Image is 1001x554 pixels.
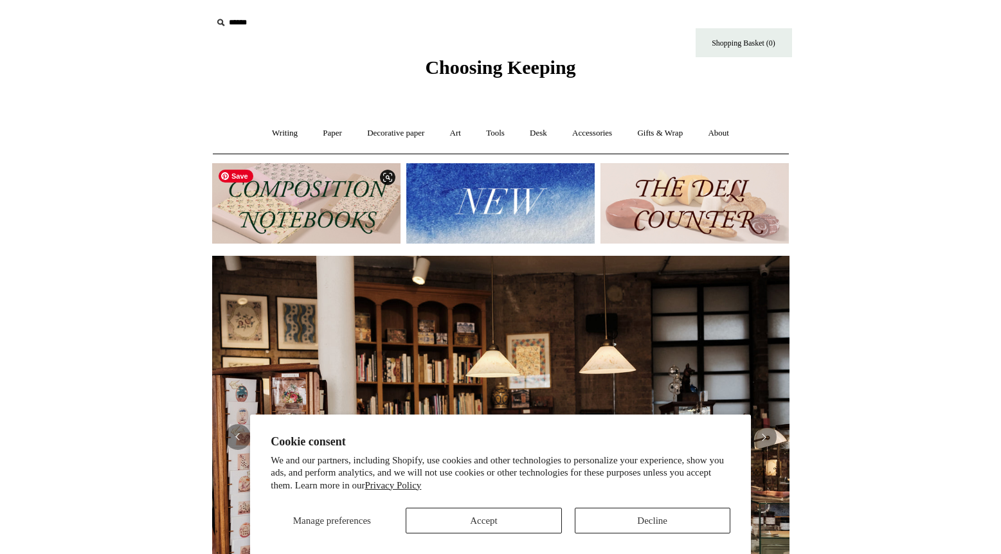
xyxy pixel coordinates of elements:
button: Decline [575,508,730,533]
a: Privacy Policy [365,480,421,490]
button: Next [751,424,777,450]
a: About [696,116,741,150]
a: Gifts & Wrap [626,116,694,150]
a: Accessories [561,116,624,150]
a: Tools [474,116,516,150]
span: Save [219,170,253,183]
a: Art [438,116,473,150]
span: Manage preferences [293,515,371,526]
a: Paper [311,116,354,150]
button: Manage preferences [271,508,393,533]
h2: Cookie consent [271,435,730,449]
a: Decorative paper [356,116,436,150]
a: Writing [260,116,309,150]
a: Desk [518,116,559,150]
button: Accept [406,508,561,533]
span: Choosing Keeping [425,57,575,78]
button: Previous [225,424,251,450]
img: The Deli Counter [600,163,789,244]
a: Shopping Basket (0) [696,28,792,57]
p: We and our partners, including Shopify, use cookies and other technologies to personalize your ex... [271,454,730,492]
img: New.jpg__PID:f73bdf93-380a-4a35-bcfe-7823039498e1 [406,163,595,244]
a: Choosing Keeping [425,67,575,76]
img: 202302 Composition ledgers.jpg__PID:69722ee6-fa44-49dd-a067-31375e5d54ec [212,163,401,244]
